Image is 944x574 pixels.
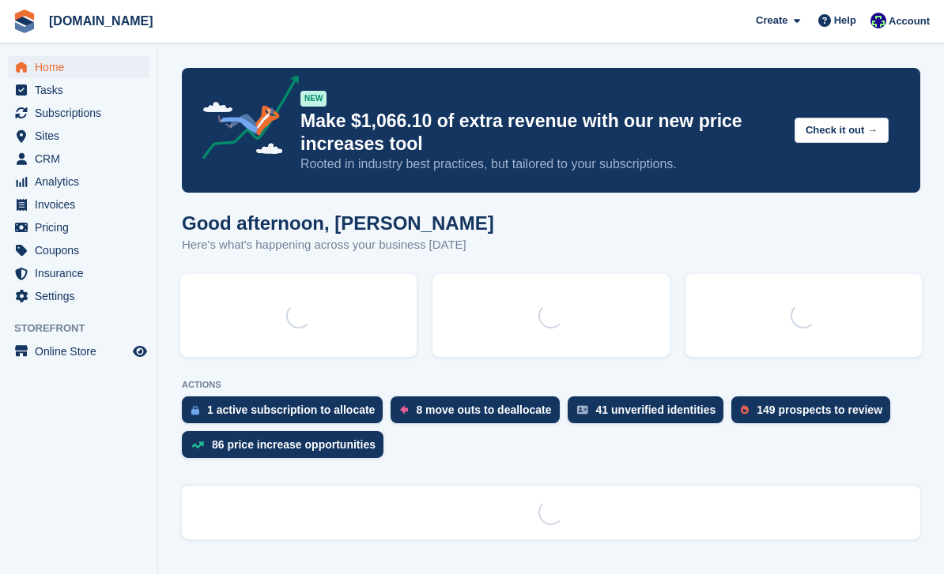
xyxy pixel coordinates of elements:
img: active_subscription_to_allocate_icon-d502201f5373d7db506a760aba3b589e785aa758c864c3986d89f69b8ff3... [191,405,199,415]
span: Storefront [14,321,157,336]
a: menu [8,56,149,78]
span: Settings [35,285,130,307]
span: Account [889,13,930,29]
p: ACTIONS [182,380,920,390]
a: 8 move outs to deallocate [391,396,567,431]
a: menu [8,239,149,261]
span: Home [35,56,130,78]
a: [DOMAIN_NAME] [43,8,160,34]
a: 86 price increase opportunities [182,431,391,466]
a: menu [8,102,149,124]
div: 8 move outs to deallocate [416,403,551,416]
a: menu [8,193,149,216]
span: CRM [35,148,130,170]
a: Preview store [130,342,149,361]
a: menu [8,285,149,307]
span: Tasks [35,79,130,101]
a: menu [8,79,149,101]
span: Create [756,13,787,28]
img: Mike Gruttadaro [870,13,886,28]
div: NEW [300,91,327,107]
img: price-adjustments-announcement-icon-8257ccfd72463d97f412b2fc003d46551f7dbcb40ab6d574587a9cd5c0d94... [189,75,300,165]
p: Make $1,066.10 of extra revenue with our new price increases tool [300,110,782,156]
p: Here's what's happening across your business [DATE] [182,236,494,254]
span: Help [834,13,856,28]
span: Subscriptions [35,102,130,124]
div: 1 active subscription to allocate [207,403,375,416]
a: menu [8,340,149,362]
div: 149 prospects to review [757,403,882,416]
span: Coupons [35,239,130,261]
h1: Good afternoon, [PERSON_NAME] [182,212,494,234]
a: 1 active subscription to allocate [182,396,391,431]
p: Rooted in industry best practices, but tailored to your subscriptions. [300,156,782,173]
img: move_outs_to_deallocate_icon-f764333ba52eb49d3ac5e1228854f67142a1ed5810a6f6cc68b1a99e826820c5.svg [400,405,408,415]
span: Insurance [35,262,130,284]
img: price_increase_opportunities-93ffe204e8149a01c8c9dc8f82e8f89637d9d84a8eef4429ea346261dce0b2c0.svg [191,441,204,448]
span: Analytics [35,171,130,193]
div: 86 price increase opportunities [212,438,376,451]
a: menu [8,262,149,284]
a: menu [8,216,149,238]
span: Online Store [35,340,130,362]
span: Pricing [35,216,130,238]
img: verify_identity-adf6edd0f0f0b5bbfe63781bf79b02c33cf7c696d77639b501bdc392416b5a36.svg [577,405,588,415]
a: menu [8,171,149,193]
a: menu [8,125,149,147]
a: 149 prospects to review [731,396,898,431]
span: Invoices [35,193,130,216]
button: Check it out → [795,118,889,144]
img: prospect-51fa495bee0391a8d652442698ab0144808aea92771e9ea1ae160a38d050c398.svg [741,405,749,415]
div: 41 unverified identities [596,403,716,416]
span: Sites [35,125,130,147]
img: stora-icon-8386f47178a22dfd0bd8f6a31ec36ba5ce8667c1dd55bd0f319d3a0aa187defe.svg [13,9,36,33]
a: 41 unverified identities [568,396,732,431]
a: menu [8,148,149,170]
